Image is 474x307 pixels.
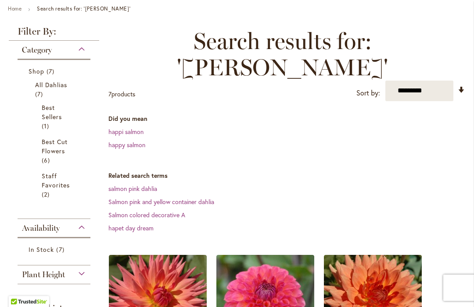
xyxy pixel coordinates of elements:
strong: Filter By: [9,27,99,41]
a: Home [8,5,22,12]
span: Best Cut Flowers [42,138,68,155]
label: Sort by: [356,85,380,101]
span: 6 [42,155,52,165]
a: Best Cut Flowers [42,137,68,165]
span: In Stock [29,245,54,254]
span: Best Sellers [42,103,62,121]
span: Staff Favorites [42,172,70,189]
span: Search results for: '[PERSON_NAME]' [108,28,456,81]
span: 2 [42,190,52,199]
a: Salmon colored decorative A [108,211,185,219]
a: Staff Favorites [42,171,68,199]
a: Salmon pink and yellow container dahlia [108,198,214,206]
iframe: Launch Accessibility Center [7,276,31,300]
a: Shop [29,67,82,76]
span: 1 [42,121,51,131]
a: happi salmon [108,127,144,136]
strong: Search results for: '[PERSON_NAME]' [37,5,130,12]
p: products [108,87,135,101]
span: 7 [47,67,57,76]
dt: Related search terms [108,171,465,180]
a: happy salmon [108,141,145,149]
a: In Stock 7 [29,245,82,254]
span: Category [22,45,52,55]
span: Plant Height [22,270,65,279]
span: 7 [56,245,66,254]
span: 7 [35,89,45,99]
span: 7 [108,90,111,98]
span: Availability [22,223,60,233]
a: Best Sellers [42,103,68,131]
dt: Did you mean [108,114,465,123]
a: salmon pink dahlia [108,184,157,193]
span: Shop [29,67,44,75]
span: All Dahlias [35,81,68,89]
a: All Dahlias [35,80,75,99]
a: hapet day dream [108,224,154,232]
